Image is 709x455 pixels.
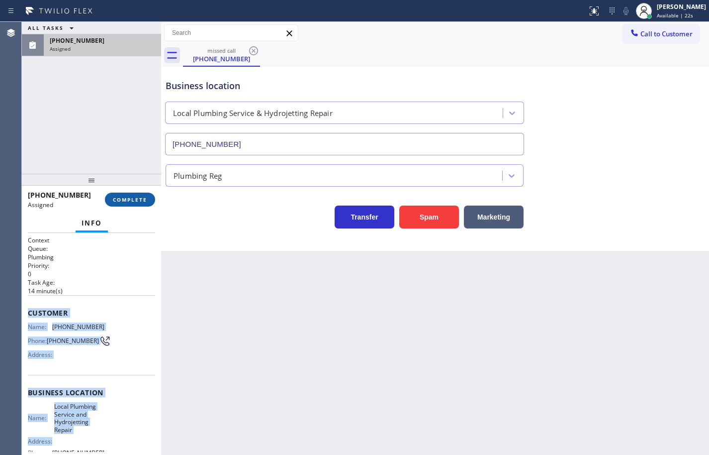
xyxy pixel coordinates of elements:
[165,133,524,155] input: Phone Number
[184,44,259,66] div: (925) 642-9177
[28,308,155,318] span: Customer
[54,403,104,434] span: Local Plumbing Service and Hydrojetting Repair
[82,219,102,227] span: Info
[28,236,155,244] h1: Context
[184,47,259,54] div: missed call
[28,270,155,278] p: 0
[28,244,155,253] h2: Queue:
[184,54,259,63] div: [PHONE_NUMBER]
[166,79,524,93] div: Business location
[76,214,108,233] button: Info
[22,22,84,34] button: ALL TASKS
[28,201,53,209] span: Assigned
[105,193,155,207] button: COMPLETE
[28,337,47,344] span: Phone:
[52,323,104,331] span: [PHONE_NUMBER]
[623,24,699,43] button: Call to Customer
[335,206,394,228] button: Transfer
[28,351,54,358] span: Address:
[47,337,99,344] span: [PHONE_NUMBER]
[165,25,298,41] input: Search
[173,108,333,119] div: Local Plumbing Service & Hydrojetting Repair
[50,45,71,52] span: Assigned
[28,414,54,422] span: Name:
[28,287,155,295] p: 14 minute(s)
[50,36,104,45] span: [PHONE_NUMBER]
[619,4,633,18] button: Mute
[28,438,54,445] span: Address:
[28,190,91,200] span: [PHONE_NUMBER]
[28,261,155,270] h2: Priority:
[113,196,147,203] span: COMPLETE
[640,29,693,38] span: Call to Customer
[28,388,155,397] span: Business location
[28,24,64,31] span: ALL TASKS
[399,206,459,228] button: Spam
[28,253,155,261] p: Plumbing
[28,323,52,331] span: Name:
[464,206,524,228] button: Marketing
[28,278,155,287] h2: Task Age:
[657,12,693,19] span: Available | 22s
[657,2,706,11] div: [PERSON_NAME]
[174,170,222,181] div: Plumbing Reg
